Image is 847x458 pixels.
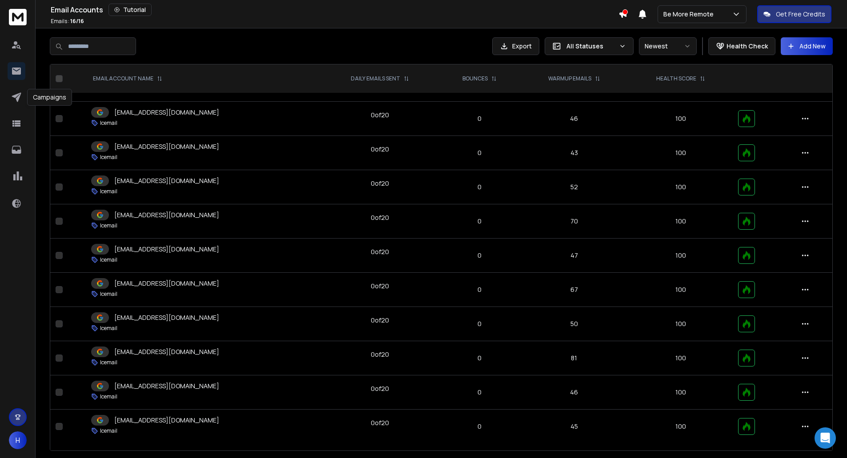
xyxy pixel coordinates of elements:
p: 0 [445,114,514,123]
p: Icemail [100,291,117,298]
p: Get Free Credits [776,10,825,19]
p: Icemail [100,427,117,434]
button: H [9,431,27,449]
td: 100 [629,410,733,444]
div: Campaigns [27,89,72,106]
span: 16 / 16 [70,17,84,25]
button: Get Free Credits [757,5,831,23]
td: 47 [519,239,629,273]
div: 0 of 20 [371,247,389,256]
td: 81 [519,341,629,375]
td: 50 [519,307,629,341]
td: 100 [629,307,733,341]
p: Icemail [100,222,117,229]
td: 70 [519,204,629,239]
button: Export [492,37,539,55]
p: Emails : [51,18,84,25]
div: 0 of 20 [371,282,389,291]
p: [EMAIL_ADDRESS][DOMAIN_NAME] [114,108,219,117]
p: 0 [445,183,514,191]
div: 0 of 20 [371,213,389,222]
p: Be More Remote [663,10,717,19]
div: 0 of 20 [371,179,389,188]
p: 0 [445,251,514,260]
td: 52 [519,170,629,204]
td: 100 [629,102,733,136]
p: Icemail [100,359,117,366]
td: 100 [629,170,733,204]
div: EMAIL ACCOUNT NAME [93,75,162,82]
td: 46 [519,102,629,136]
button: Add New [781,37,833,55]
p: All Statuses [566,42,615,51]
p: [EMAIL_ADDRESS][DOMAIN_NAME] [114,245,219,254]
div: 0 of 20 [371,316,389,325]
p: [EMAIL_ADDRESS][DOMAIN_NAME] [114,416,219,425]
p: Icemail [100,393,117,400]
p: Health Check [727,42,768,51]
p: 0 [445,217,514,226]
button: Newest [639,37,697,55]
p: Icemail [100,154,117,161]
p: BOUNCES [462,75,488,82]
td: 100 [629,204,733,239]
p: WARMUP EMAILS [548,75,591,82]
p: 0 [445,422,514,431]
p: 0 [445,285,514,294]
td: 100 [629,273,733,307]
p: [EMAIL_ADDRESS][DOMAIN_NAME] [114,313,219,322]
div: 0 of 20 [371,145,389,154]
button: Health Check [708,37,775,55]
td: 67 [519,273,629,307]
div: Email Accounts [51,4,618,16]
p: [EMAIL_ADDRESS][DOMAIN_NAME] [114,176,219,185]
td: 100 [629,341,733,375]
td: 43 [519,136,629,170]
p: 0 [445,354,514,362]
p: DAILY EMAILS SENT [351,75,400,82]
p: [EMAIL_ADDRESS][DOMAIN_NAME] [114,211,219,219]
p: [EMAIL_ADDRESS][DOMAIN_NAME] [114,279,219,288]
p: Icemail [100,325,117,332]
div: 0 of 20 [371,384,389,393]
div: 0 of 20 [371,111,389,119]
p: Icemail [100,256,117,263]
p: HEALTH SCORE [656,75,696,82]
p: 0 [445,388,514,397]
p: [EMAIL_ADDRESS][DOMAIN_NAME] [114,142,219,151]
p: Icemail [100,119,117,127]
td: 46 [519,375,629,410]
div: 0 of 20 [371,350,389,359]
p: 0 [445,148,514,157]
p: [EMAIL_ADDRESS][DOMAIN_NAME] [114,382,219,390]
p: 0 [445,319,514,328]
p: Icemail [100,188,117,195]
div: 0 of 20 [371,418,389,427]
div: Open Intercom Messenger [815,427,836,449]
td: 45 [519,410,629,444]
p: [EMAIL_ADDRESS][DOMAIN_NAME] [114,347,219,356]
td: 100 [629,375,733,410]
td: 100 [629,136,733,170]
td: 100 [629,239,733,273]
button: Tutorial [108,4,152,16]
